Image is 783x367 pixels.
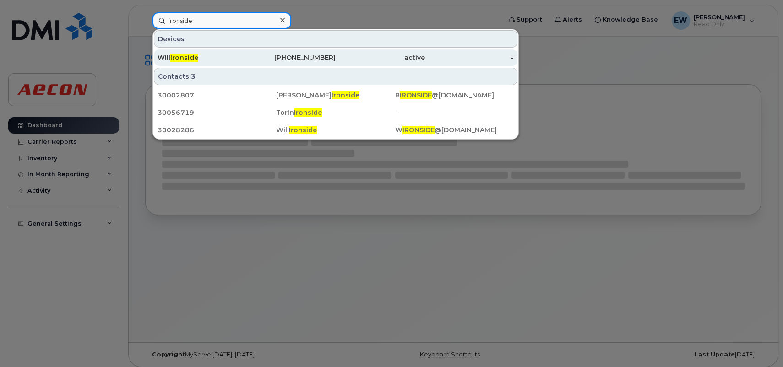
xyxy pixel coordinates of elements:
[276,125,395,135] div: Will
[170,54,198,62] span: Ironside
[154,87,517,103] a: 30002807[PERSON_NAME]IronsideRIRONSIDE@[DOMAIN_NAME]
[425,53,514,62] div: -
[158,53,247,62] div: Will
[395,91,514,100] div: R @[DOMAIN_NAME]
[400,91,432,99] span: IRONSIDE
[276,91,395,100] div: [PERSON_NAME]
[158,125,276,135] div: 30028286
[154,49,517,66] a: WillIronside[PHONE_NUMBER]active-
[247,53,336,62] div: [PHONE_NUMBER]
[276,108,395,117] div: Torin
[336,53,425,62] div: active
[154,68,517,85] div: Contacts
[154,30,517,48] div: Devices
[158,108,276,117] div: 30056719
[154,104,517,121] a: 30056719TorinIronside-
[402,126,435,134] span: IRONSIDE
[289,126,317,134] span: Ironside
[332,91,359,99] span: Ironside
[294,108,322,117] span: Ironside
[158,91,276,100] div: 30002807
[395,125,514,135] div: W @[DOMAIN_NAME]
[395,108,514,117] div: -
[154,122,517,138] a: 30028286WillIronsideWIRONSIDE@[DOMAIN_NAME]
[191,72,196,81] span: 3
